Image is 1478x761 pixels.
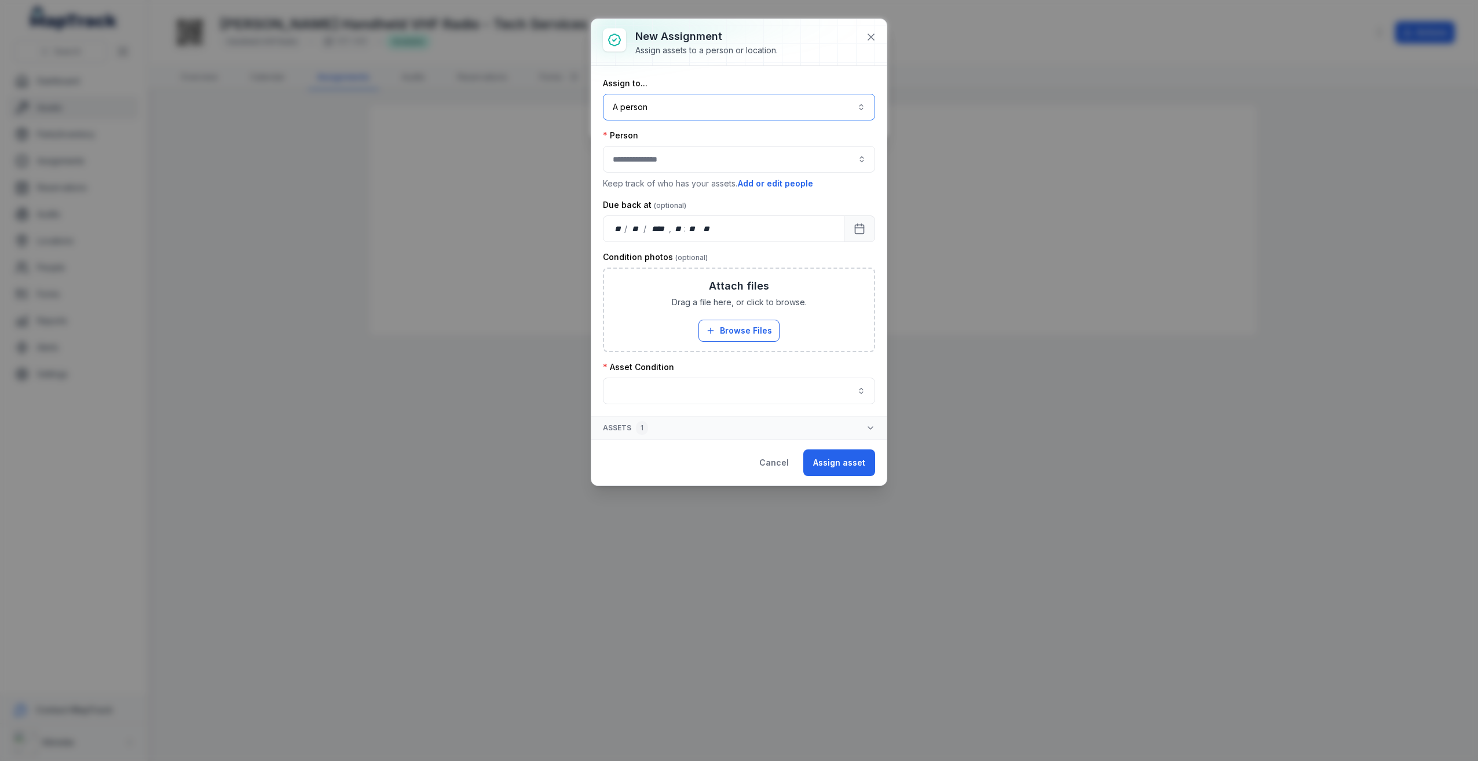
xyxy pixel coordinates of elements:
span: Drag a file here, or click to browse. [672,297,807,308]
div: Assign assets to a person or location. [635,45,778,56]
button: Calendar [844,215,875,242]
div: year, [647,223,669,235]
label: Condition photos [603,251,708,263]
label: Assign to... [603,78,647,89]
input: assignment-add:person-label [603,146,875,173]
button: A person [603,94,875,120]
div: day, [613,223,624,235]
label: Person [603,130,638,141]
label: Asset Condition [603,361,674,373]
h3: New assignment [635,28,778,45]
div: minute, [687,223,698,235]
button: Assign asset [803,449,875,476]
p: Keep track of who has your assets. [603,177,875,190]
div: am/pm, [701,223,714,235]
span: Assets [603,421,648,435]
div: : [684,223,687,235]
div: , [669,223,672,235]
div: / [624,223,628,235]
button: Add or edit people [737,177,814,190]
label: Due back at [603,199,686,211]
div: / [643,223,647,235]
button: Assets1 [591,416,887,440]
div: hour, [672,223,684,235]
div: month, [628,223,644,235]
button: Cancel [749,449,799,476]
h3: Attach files [709,278,769,294]
button: Browse Files [698,320,780,342]
div: 1 [636,421,648,435]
